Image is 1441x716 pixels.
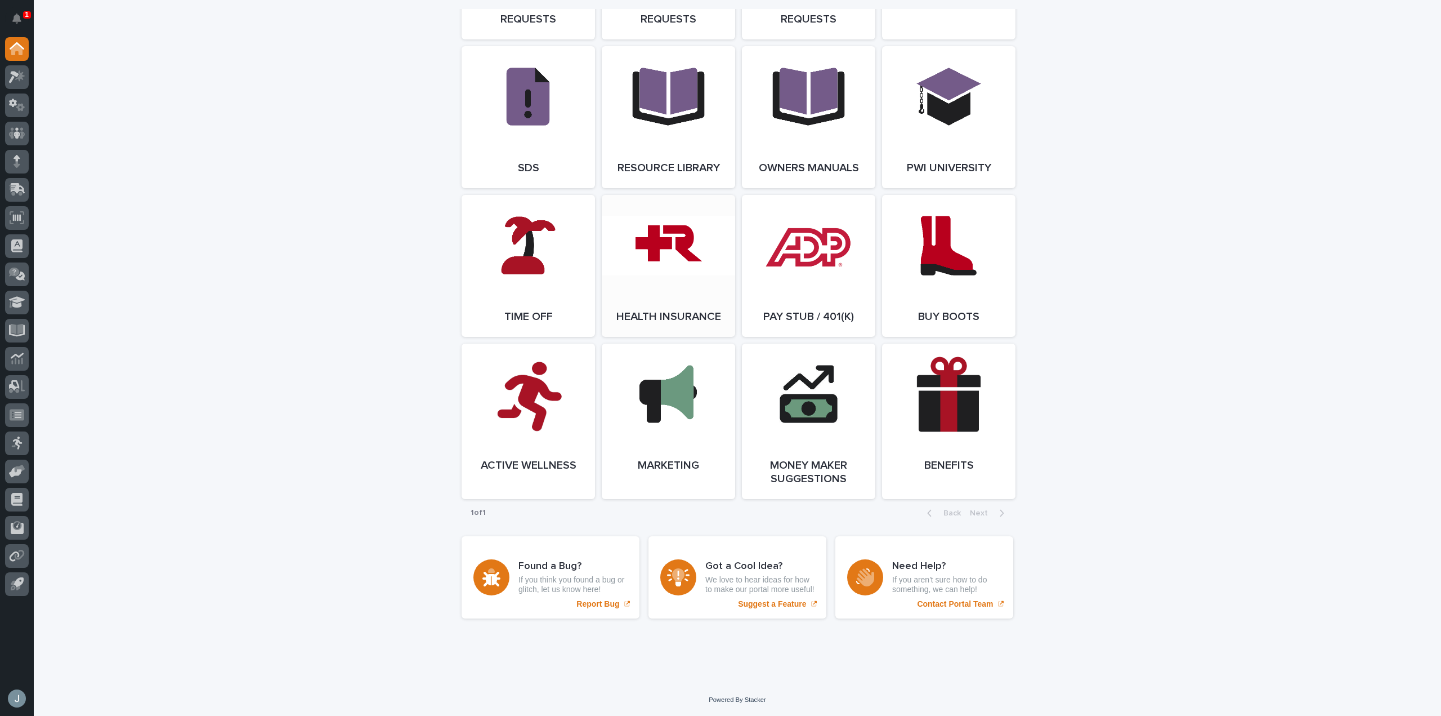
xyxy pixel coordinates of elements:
h3: Found a Bug? [518,561,628,573]
button: users-avatar [5,687,29,710]
span: Next [970,509,995,517]
a: Contact Portal Team [835,536,1013,619]
a: Powered By Stacker [709,696,766,703]
a: Benefits [882,344,1015,499]
p: 1 of 1 [462,499,495,527]
p: If you think you found a bug or glitch, let us know here! [518,575,628,594]
a: Money Maker Suggestions [742,344,875,499]
a: Health Insurance [602,195,735,337]
h3: Got a Cool Idea? [705,561,815,573]
p: Report Bug [576,599,619,609]
p: 1 [25,11,29,19]
h3: Need Help? [892,561,1001,573]
a: Time Off [462,195,595,337]
div: Notifications1 [14,14,29,32]
a: Pay Stub / 401(k) [742,195,875,337]
a: Marketing [602,344,735,499]
a: Report Bug [462,536,639,619]
p: We love to hear ideas for how to make our portal more useful! [705,575,815,594]
p: Suggest a Feature [738,599,806,609]
a: Suggest a Feature [648,536,826,619]
button: Next [965,508,1013,518]
button: Back [918,508,965,518]
p: Contact Portal Team [917,599,993,609]
a: PWI University [882,46,1015,188]
a: Resource Library [602,46,735,188]
button: Notifications [5,7,29,30]
a: SDS [462,46,595,188]
a: Active Wellness [462,344,595,499]
a: Buy Boots [882,195,1015,337]
span: Back [937,509,961,517]
p: If you aren't sure how to do something, we can help! [892,575,1001,594]
a: Owners Manuals [742,46,875,188]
